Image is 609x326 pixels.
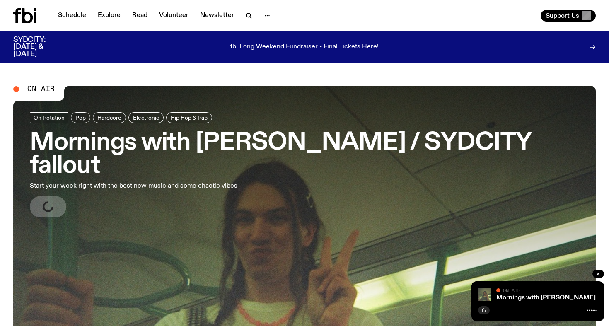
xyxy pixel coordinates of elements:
span: Support Us [546,12,579,19]
img: Jim Kretschmer in a really cute outfit with cute braids, standing on a train holding up a peace s... [478,288,491,301]
p: Start your week right with the best new music and some chaotic vibes [30,181,242,191]
span: On Air [503,287,520,293]
h3: SYDCITY: [DATE] & [DATE] [13,36,66,58]
a: Schedule [53,10,91,22]
button: Support Us [541,10,596,22]
span: Hip Hop & Rap [171,115,208,121]
a: Hip Hop & Rap [166,112,212,123]
a: Read [127,10,152,22]
a: Hardcore [93,112,126,123]
span: On Rotation [34,115,65,121]
p: fbi Long Weekend Fundraiser - Final Tickets Here! [230,43,379,51]
span: Pop [75,115,86,121]
a: Mornings with [PERSON_NAME] / SYDCITY falloutStart your week right with the best new music and so... [30,112,579,217]
h3: Mornings with [PERSON_NAME] / SYDCITY fallout [30,131,579,178]
a: Volunteer [154,10,193,22]
a: Explore [93,10,126,22]
a: Electronic [128,112,164,123]
a: Newsletter [195,10,239,22]
a: On Rotation [30,112,68,123]
span: Hardcore [97,115,121,121]
a: Pop [71,112,90,123]
span: Electronic [133,115,159,121]
span: On Air [27,85,55,93]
